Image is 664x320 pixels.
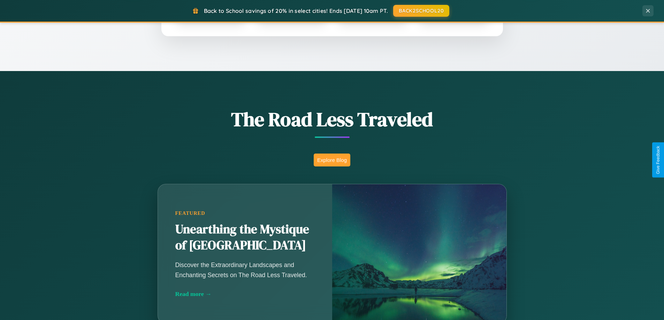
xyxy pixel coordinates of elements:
[175,210,315,216] div: Featured
[393,5,449,17] button: BACK2SCHOOL20
[175,260,315,280] p: Discover the Extraordinary Landscapes and Enchanting Secrets on The Road Less Traveled.
[204,7,388,14] span: Back to School savings of 20% in select cities! Ends [DATE] 10am PT.
[314,154,350,166] button: Explore Blog
[123,106,541,133] h1: The Road Less Traveled
[656,146,661,174] div: Give Feedback
[175,221,315,253] h2: Unearthing the Mystique of [GEOGRAPHIC_DATA]
[175,290,315,298] div: Read more →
